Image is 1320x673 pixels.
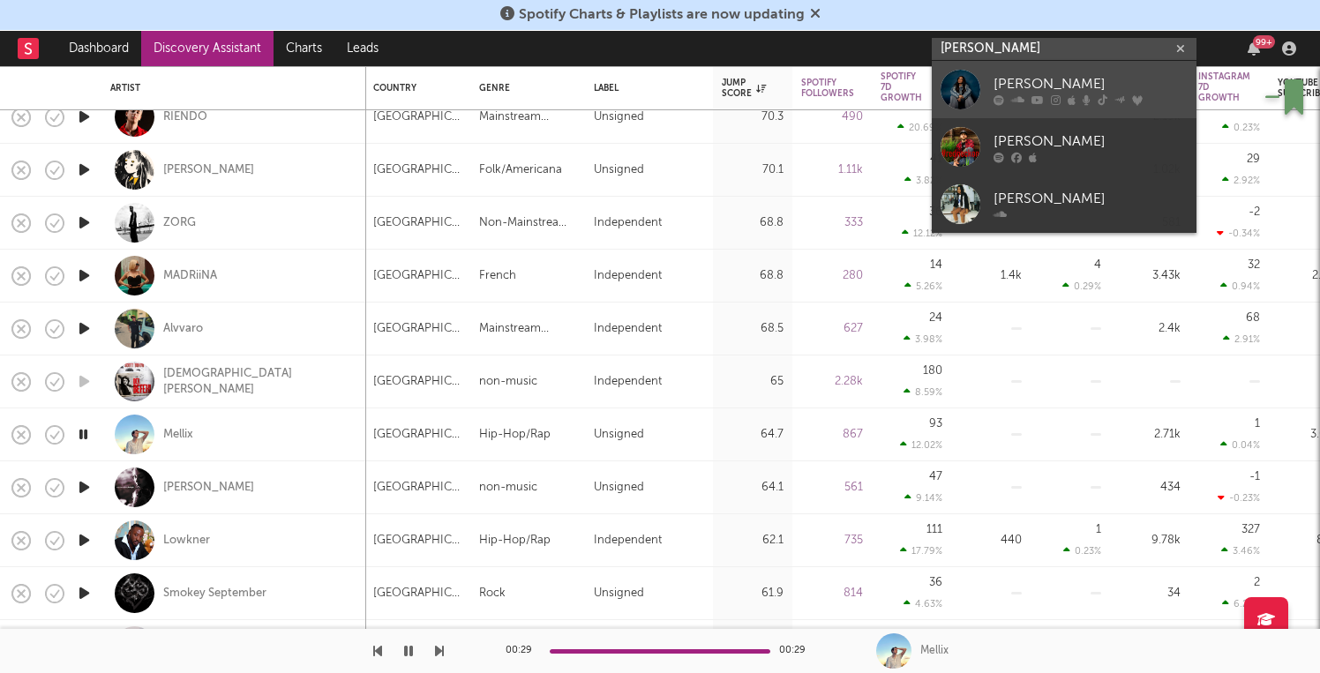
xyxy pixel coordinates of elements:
[110,83,349,93] div: Artist
[594,530,662,551] div: Independent
[904,386,942,398] div: 8.59 %
[1248,259,1260,271] div: 32
[801,107,863,128] div: 490
[722,265,784,287] div: 68.8
[1119,583,1181,604] div: 34
[1223,333,1260,345] div: 2.91 %
[519,8,805,22] span: Spotify Charts & Playlists are now updating
[1062,280,1101,292] div: 0.29 %
[274,31,334,66] a: Charts
[1254,577,1260,588] div: 2
[163,321,203,337] div: Alvvaro
[1253,35,1275,49] div: 99 +
[1247,153,1260,165] div: 29
[1241,524,1260,535] div: 327
[929,206,942,218] div: 36
[960,265,1022,287] div: 1.4k
[163,480,254,496] a: [PERSON_NAME]
[163,366,353,398] a: [DEMOGRAPHIC_DATA][PERSON_NAME]
[334,31,391,66] a: Leads
[881,71,922,103] div: Spotify 7D Growth
[722,424,784,445] div: 64.7
[1094,259,1101,271] div: 4
[594,213,662,234] div: Independent
[932,118,1196,176] a: [PERSON_NAME]
[722,583,784,604] div: 61.9
[1119,318,1181,340] div: 2.4k
[373,583,461,604] div: [GEOGRAPHIC_DATA]
[1246,312,1260,324] div: 68
[1249,206,1260,218] div: -2
[810,8,821,22] span: Dismiss
[722,318,784,340] div: 68.5
[722,477,784,498] div: 64.1
[904,175,942,186] div: 3.82 %
[479,107,576,128] div: Mainstream Electronic
[594,371,662,393] div: Independent
[923,365,942,377] div: 180
[1220,439,1260,451] div: 0.04 %
[801,78,854,99] div: Spotify Followers
[1096,524,1101,535] div: 1
[932,61,1196,118] a: [PERSON_NAME]
[900,439,942,451] div: 12.02 %
[163,109,207,125] a: RIENDO
[960,530,1022,551] div: 440
[897,122,942,133] div: 20.69 %
[801,160,863,181] div: 1.11k
[904,492,942,504] div: 9.14 %
[373,477,461,498] div: [GEOGRAPHIC_DATA]
[1119,424,1181,445] div: 2.71k
[801,371,863,393] div: 2.28k
[900,545,942,557] div: 17.79 %
[56,31,141,66] a: Dashboard
[904,280,942,292] div: 5.26 %
[1222,122,1260,133] div: 0.23 %
[163,268,217,284] a: MADRiiNA
[1217,228,1260,239] div: -0.34 %
[373,83,453,93] div: Country
[930,259,942,271] div: 14
[1218,492,1260,504] div: -0.23 %
[722,371,784,393] div: 65
[932,176,1196,233] a: [PERSON_NAME]
[929,418,942,430] div: 93
[163,427,193,443] a: Mellix
[801,530,863,551] div: 735
[594,477,644,498] div: Unsigned
[1119,530,1181,551] div: 9.78k
[594,318,662,340] div: Independent
[479,318,576,340] div: Mainstream Electronic
[479,530,551,551] div: Hip-Hop/Rap
[779,640,814,662] div: 00:29
[479,371,537,393] div: non-music
[722,107,784,128] div: 70.3
[594,160,644,181] div: Unsigned
[163,215,196,231] div: ZORG
[929,471,942,482] div: 47
[994,188,1188,209] div: [PERSON_NAME]
[920,643,949,659] div: Mellix
[1248,41,1260,56] button: 99+
[801,318,863,340] div: 627
[479,213,576,234] div: Non-Mainstream Electronic
[594,424,644,445] div: Unsigned
[1221,545,1260,557] div: 3.46 %
[904,333,942,345] div: 3.98 %
[1222,175,1260,186] div: 2.92 %
[373,107,461,128] div: [GEOGRAPHIC_DATA]
[801,424,863,445] div: 867
[1220,280,1260,292] div: 0.94 %
[141,31,274,66] a: Discovery Assistant
[373,318,461,340] div: [GEOGRAPHIC_DATA]
[594,583,644,604] div: Unsigned
[163,586,266,602] div: Smokey September
[722,160,784,181] div: 70.1
[1222,598,1260,609] div: 6.25 %
[722,78,766,99] div: Jump Score
[479,265,516,287] div: French
[163,162,254,178] a: [PERSON_NAME]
